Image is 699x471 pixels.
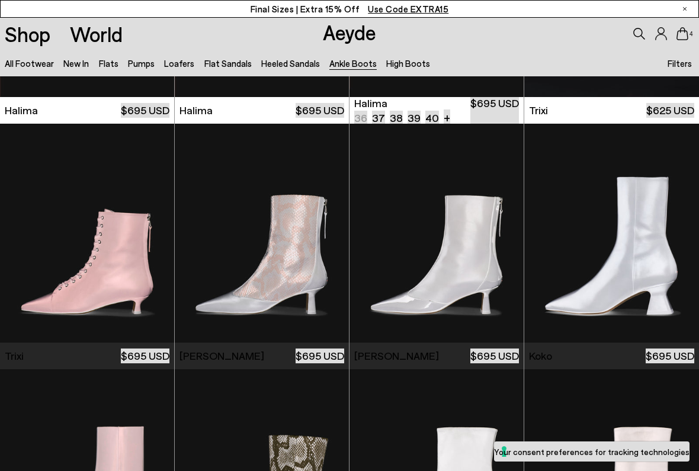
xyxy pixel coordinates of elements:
[408,111,421,125] li: 39
[204,58,252,69] a: Flat Sandals
[296,103,344,118] span: $695 USD
[121,103,169,118] span: $695 USD
[99,58,118,69] a: Flats
[179,349,264,363] span: [PERSON_NAME]
[63,58,89,69] a: New In
[354,111,435,125] ul: variant
[175,343,349,369] a: [PERSON_NAME] $695 USD
[349,97,524,124] a: Halima 36 37 38 39 40 + $695 USD
[354,349,439,363] span: [PERSON_NAME]
[386,58,430,69] a: High Boots
[524,124,699,343] img: Koko Regal Heel Boots
[524,97,699,124] a: Trixi $625 USD
[529,103,548,118] span: Trixi
[70,24,123,44] a: World
[646,349,694,363] span: $695 USD
[164,58,194,69] a: Loafers
[323,20,376,44] a: Aeyde
[5,24,50,44] a: Shop
[121,349,169,363] span: $695 USD
[688,31,694,37] span: 4
[368,4,448,14] span: Navigate to /collections/ss25-final-sizes
[354,96,387,111] span: Halima
[668,58,692,69] span: Filters
[175,97,349,124] a: Halima $695 USD
[296,349,344,363] span: $695 USD
[494,446,690,458] label: Your consent preferences for tracking technologies
[5,349,24,363] span: Trixi
[494,441,690,462] button: Your consent preferences for tracking technologies
[349,343,524,369] a: [PERSON_NAME] $695 USD
[128,58,155,69] a: Pumps
[179,103,213,118] span: Halima
[425,111,439,125] li: 40
[646,103,694,118] span: $625 USD
[444,109,450,125] li: +
[349,124,524,343] img: Sila Dual-Toned Boots
[372,111,385,125] li: 37
[390,111,403,125] li: 38
[5,58,54,69] a: All Footwear
[676,27,688,40] a: 4
[261,58,320,69] a: Heeled Sandals
[5,103,38,118] span: Halima
[251,2,449,17] p: Final Sizes | Extra 15% Off
[529,349,552,363] span: Koko
[329,58,377,69] a: Ankle Boots
[175,124,349,343] img: Sila Dual-Toned Boots
[470,96,519,125] span: $695 USD
[470,349,519,363] span: $695 USD
[524,343,699,369] a: Koko $695 USD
